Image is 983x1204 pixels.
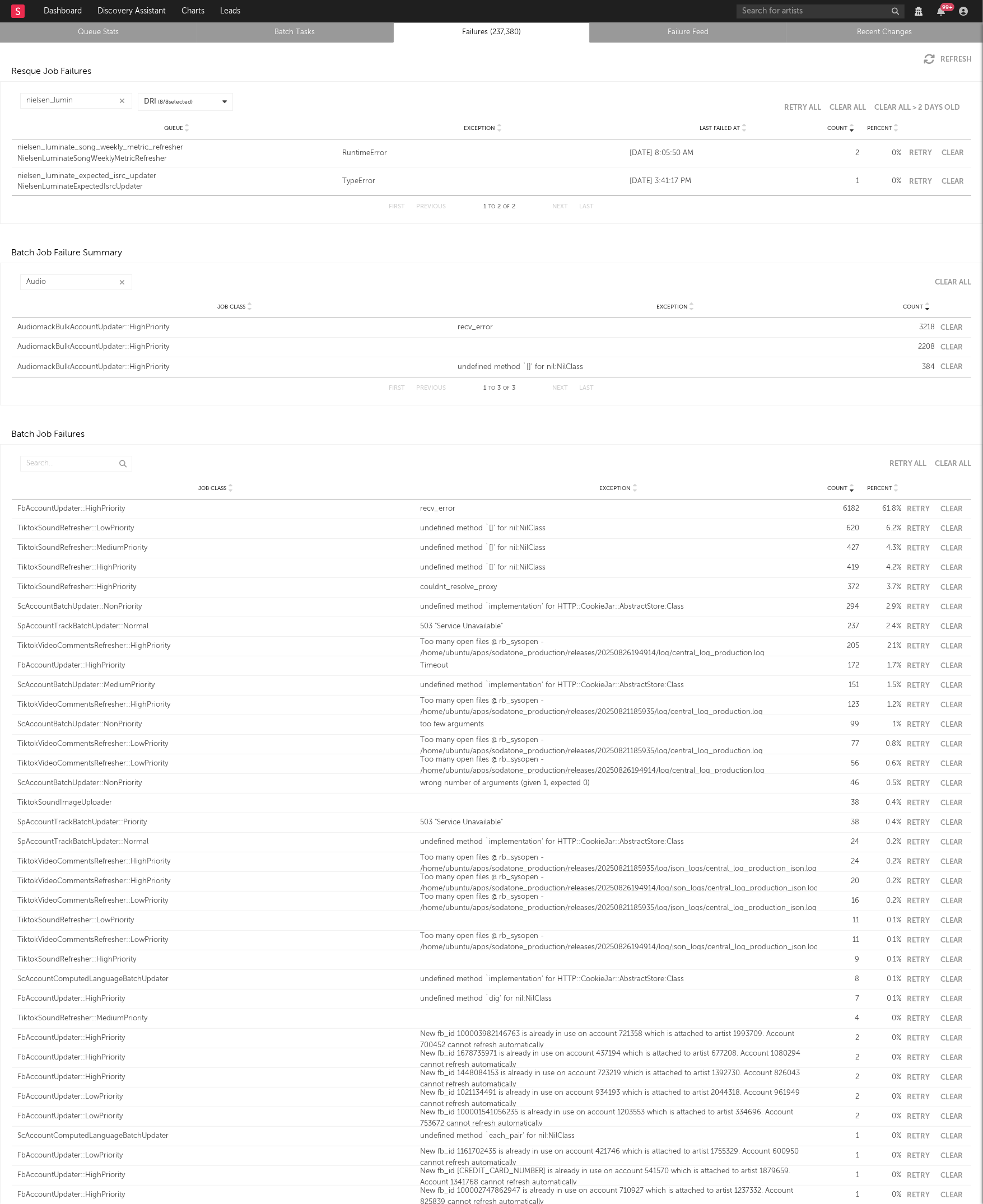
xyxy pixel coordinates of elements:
input: Search... [20,456,132,472]
div: 503 "Service Unavailable" [420,621,817,632]
div: TiktokSoundRefresher::HighPriority [17,562,414,573]
a: Failure Feed [596,26,780,39]
div: 0.4 % [865,797,901,809]
div: 11 [823,935,859,946]
div: 0.4 % [865,817,901,828]
button: Clear [940,363,963,371]
button: Retry [907,976,930,983]
div: 372 [823,582,859,593]
button: Clear [940,324,963,332]
span: Queue [164,125,183,132]
button: Next [553,204,569,210]
div: 77 [823,739,859,750]
button: Clear [940,525,963,533]
div: 1 [823,1150,859,1161]
div: 16 [823,895,859,907]
div: 4 [823,1013,859,1024]
div: undefined method `[]' for nil:NilClass [420,543,817,554]
span: of [503,204,510,209]
div: 0 % [865,1013,901,1024]
span: Count [828,485,848,492]
div: undefined method `implementation' for HTTP::CookieJar::AbstractStore:Class [420,601,817,613]
div: FbAccountUpdater::HighPriority [17,1170,414,1181]
button: Clear [940,800,963,807]
div: 620 [823,523,859,534]
button: Clear [940,1133,963,1140]
button: Retry [907,800,930,807]
div: nielsen_luminate_expected_isrc_updater [17,171,337,182]
button: Retry [907,682,930,689]
button: Clear [940,1192,963,1199]
a: Batch Tasks [203,26,387,39]
div: 0 % [865,148,901,159]
button: Clear [940,1015,963,1023]
div: 0 % [865,1033,901,1044]
div: 2 [823,1033,859,1044]
div: Too many open files @ rb_sysopen - /home/ubuntu/apps/sodatone_production/releases/20250821185935/... [420,735,817,757]
input: Search... [20,274,132,290]
button: Clear [940,917,963,925]
div: couldnt_resolve_proxy [420,582,817,593]
div: Too many open files @ rb_sysopen - /home/ubuntu/apps/sodatone_production/releases/20250826194914/... [420,872,817,894]
div: TiktokSoundImageUploader [17,797,414,809]
div: undefined method `[]' for nil:NilClass [420,523,817,534]
button: First [389,385,406,391]
div: nielsen_luminate_song_weekly_metric_refresher [17,142,337,153]
div: Too many open files @ rb_sysopen - /home/ubuntu/apps/sodatone_production/releases/20250821185935/... [420,696,817,717]
div: 1 3 3 [469,382,530,395]
button: Retry [907,956,930,964]
div: 2.9 % [865,601,901,613]
button: Retry [907,1133,930,1140]
div: 0.1 % [865,954,901,965]
button: Clear [940,344,963,351]
div: 0 % [865,1091,901,1103]
div: 24 [823,856,859,867]
button: Retry [907,604,930,611]
div: TiktokVideoCommentsRefresher::HighPriority [17,641,414,652]
button: Retry [907,623,930,631]
span: Job Class [217,304,245,310]
button: Clear [940,1152,963,1160]
button: Clear [940,721,963,729]
button: Last [580,385,594,391]
a: Failures (237,380) [399,26,584,39]
div: SpAccountTrackBatchUpdater::Normal [17,621,414,632]
div: 11 [823,915,859,926]
button: Clear All [830,104,866,111]
span: to [488,204,495,209]
button: Clear All [926,279,971,286]
div: 9 [823,954,859,965]
div: AudiomackBulkAccountUpdater::HighPriority [17,342,453,353]
div: TiktokSoundRefresher::LowPriority [17,523,414,534]
div: 20 [823,876,859,887]
button: Retry [907,525,930,533]
button: Retry All [784,104,821,111]
div: FbAccountUpdater::LowPriority [17,1111,414,1122]
div: Too many open files @ rb_sysopen - /home/ubuntu/apps/sodatone_production/releases/20250826194914/... [420,931,817,953]
div: FbAccountUpdater::LowPriority [17,1091,414,1103]
button: Previous [417,204,446,210]
div: too few arguments [420,719,817,730]
div: 0.1 % [865,993,901,1005]
div: 123 [823,699,859,711]
div: 2 [823,1091,859,1103]
div: New fb_id 1021134491 is already in use on account 934193 which is attached to artist 2044318. Acc... [420,1088,817,1109]
div: FbAccountUpdater::HighPriority [17,660,414,671]
span: Percent [867,485,892,492]
div: [DATE] 8:05:50 AM [630,148,817,159]
div: 384 [898,362,935,373]
div: FbAccountUpdater::HighPriority [17,1072,414,1083]
div: 99 + [940,3,954,11]
div: ScAccountBatchUpdater::NonPriority [17,778,414,789]
div: 419 [823,562,859,573]
div: 503 "Service Unavailable" [420,817,817,828]
div: Clear All [935,460,971,468]
button: Retry [907,1015,930,1023]
button: Clear [940,682,963,689]
span: Exception [464,125,495,132]
button: Clear [940,584,963,591]
div: undefined method `implementation' for HTTP::CookieJar::AbstractStore:Class [420,974,817,985]
div: New fb_id [CREDIT_CARD_NUMBER] is already in use on account 541570 which is attached to artist 18... [420,1166,817,1188]
a: RuntimeError [342,148,624,159]
span: Exception [656,304,688,310]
